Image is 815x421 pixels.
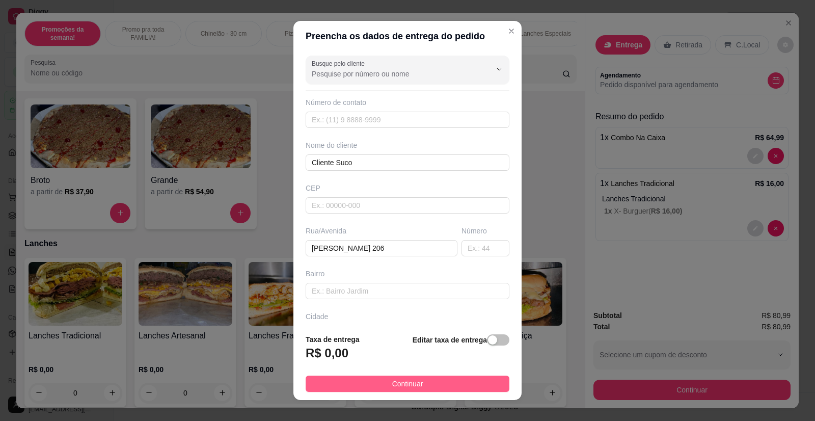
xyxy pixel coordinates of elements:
button: Show suggestions [491,61,507,77]
input: Ex.: 00000-000 [306,197,509,214]
div: Número [461,226,509,236]
div: Nome do cliente [306,140,509,150]
input: Ex.: João da Silva [306,154,509,171]
input: Ex.: 44 [461,240,509,256]
div: CEP [306,183,509,193]
button: Close [503,23,520,39]
div: Cidade [306,311,509,322]
div: Bairro [306,269,509,279]
span: Continuar [392,378,423,389]
input: Ex.: Bairro Jardim [306,283,509,299]
input: Ex.: Rua Oscar Freire [306,240,457,256]
div: Número de contato [306,97,509,108]
div: Rua/Avenida [306,226,457,236]
strong: Editar taxa de entrega [413,336,487,344]
label: Busque pelo cliente [312,59,368,68]
header: Preencha os dados de entrega do pedido [293,21,522,51]
strong: Taxa de entrega [306,335,360,344]
button: Continuar [306,376,509,392]
input: Ex.: (11) 9 8888-9999 [306,112,509,128]
h3: R$ 0,00 [306,345,348,361]
input: Busque pelo cliente [312,69,475,79]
